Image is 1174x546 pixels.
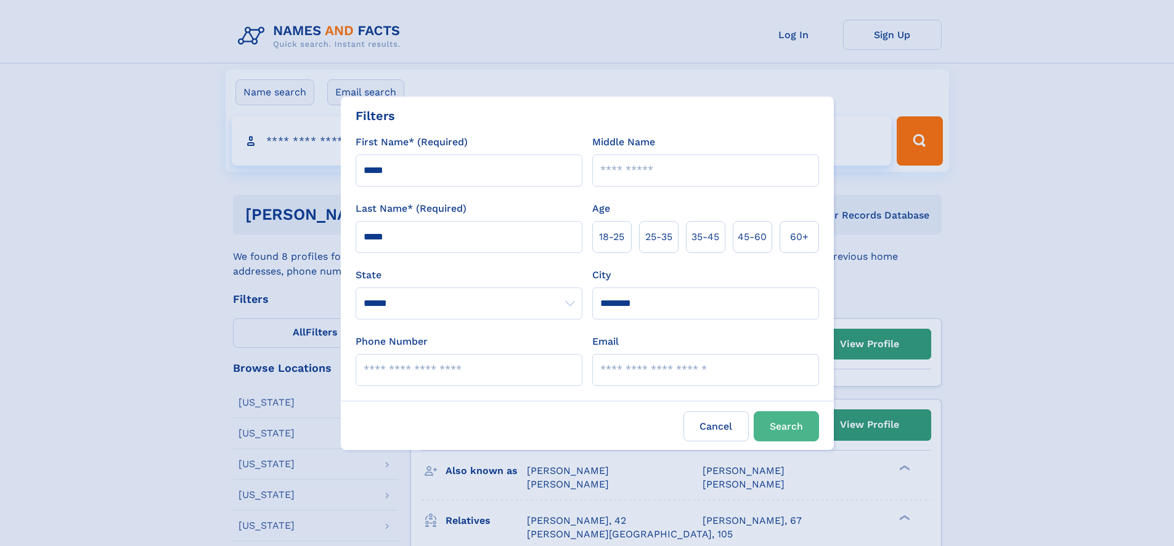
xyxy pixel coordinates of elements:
label: Cancel [683,411,749,441]
span: 45‑60 [738,230,767,244]
span: 35‑45 [691,230,719,244]
label: City [592,268,611,283]
label: Age [592,201,610,216]
label: First Name* (Required) [356,135,468,150]
span: 60+ [790,230,809,244]
label: Email [592,334,619,349]
span: 25‑35 [645,230,672,244]
button: Search [754,411,819,441]
span: 18‑25 [599,230,624,244]
label: State [356,268,582,283]
label: Last Name* (Required) [356,201,467,216]
div: Filters [356,106,395,125]
label: Middle Name [592,135,655,150]
label: Phone Number [356,334,428,349]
